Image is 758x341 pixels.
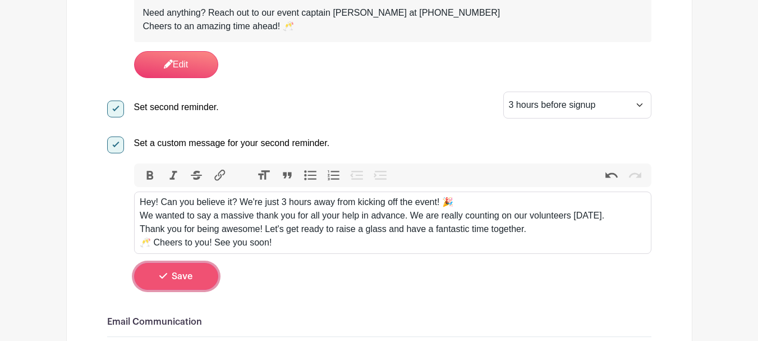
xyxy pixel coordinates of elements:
button: Decrease Level [346,168,369,183]
button: Strikethrough [185,168,209,183]
div: We wanted to say a massive thank you for all your help in advance. We are really counting on our ... [140,209,645,222]
span: Save [172,272,192,281]
button: Numbers [322,168,346,183]
div: Need anything? Reach out to our event captain [PERSON_NAME] at [PHONE_NUMBER] [143,6,642,20]
button: Bullets [298,168,322,183]
button: Increase Level [369,168,392,183]
div: Thank you for being awesome! Let's get ready to raise a glass and have a fantastic time together. [140,222,645,236]
div: 🥂 Cheers to you! See you soon! [140,236,645,249]
button: Bold [139,168,162,183]
a: Set a custom message for your second reminder. [107,138,330,148]
div: Set second reminder. [134,101,219,114]
a: Set second reminder. [107,102,219,112]
button: Save [134,263,218,290]
div: Hey! Can you believe it? We're just 3 hours away from kicking off the event! 🎉 [140,195,645,209]
button: Redo [623,168,647,183]
div: Set a custom message for your second reminder. [134,137,330,150]
a: Edit [134,51,218,78]
h6: Email Communication [107,317,651,328]
button: Quote [275,168,299,183]
div: Cheers to an amazing time ahead! 🥂 [143,20,642,33]
button: Italic [162,168,185,183]
button: Heading [252,168,275,183]
button: Link [208,168,232,183]
button: Undo [600,168,623,183]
